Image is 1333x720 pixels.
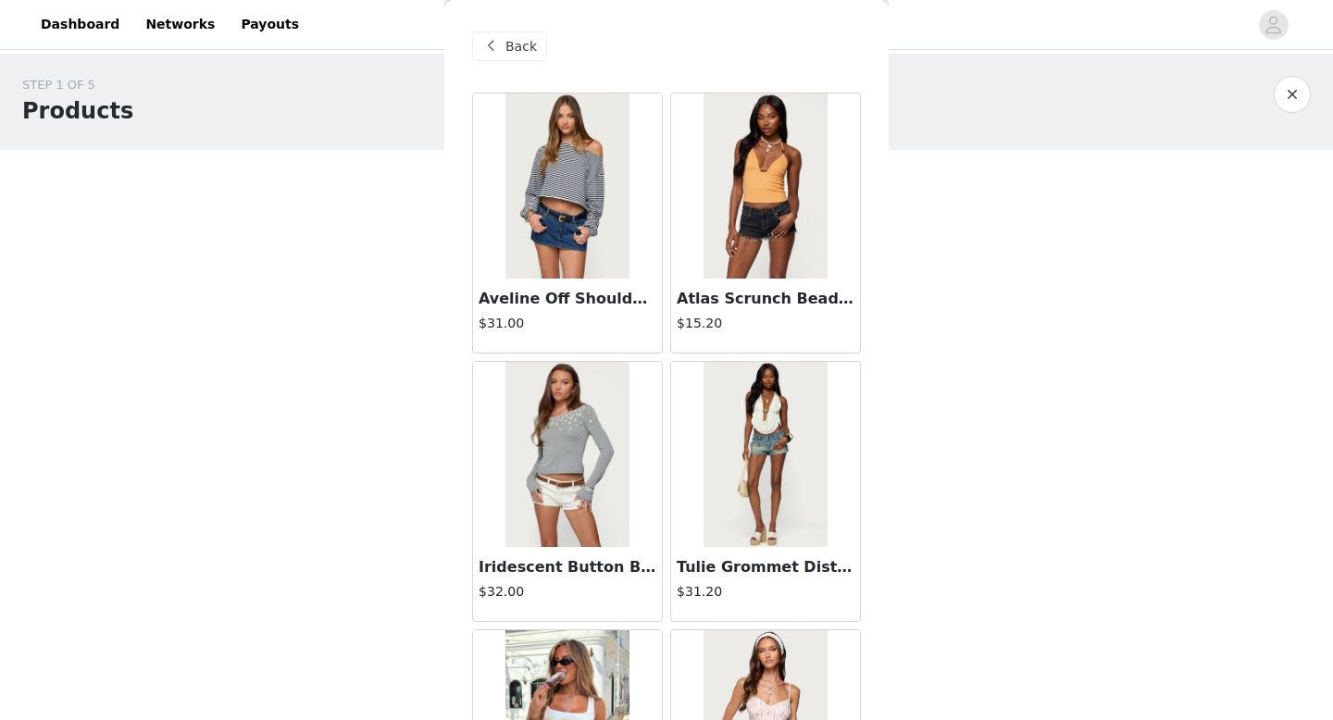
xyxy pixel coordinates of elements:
a: Dashboard [30,4,131,45]
img: Atlas Scrunch Bead Halter Top [704,93,827,279]
h3: Aveline Off Shoulder Light Sweatshirt [479,288,656,310]
a: Networks [134,4,226,45]
div: STEP 1 OF 5 [22,76,133,94]
h4: $31.20 [677,582,854,602]
h1: Products [22,94,133,128]
h3: Atlas Scrunch Bead Halter Top [677,288,854,310]
h4: $15.20 [677,314,854,333]
h4: $31.00 [479,314,656,333]
img: Aveline Off Shoulder Light Sweatshirt [505,93,629,279]
span: Back [505,37,537,56]
h3: Iridescent Button Boat Neck Top [479,556,656,578]
a: Payouts [230,4,310,45]
div: avatar [1264,10,1282,40]
h4: $32.00 [479,582,656,602]
h3: Tulie Grommet Distressed Denim Shorts [677,556,854,578]
img: Iridescent Button Boat Neck Top [505,362,629,547]
img: Tulie Grommet Distressed Denim Shorts [704,362,827,547]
